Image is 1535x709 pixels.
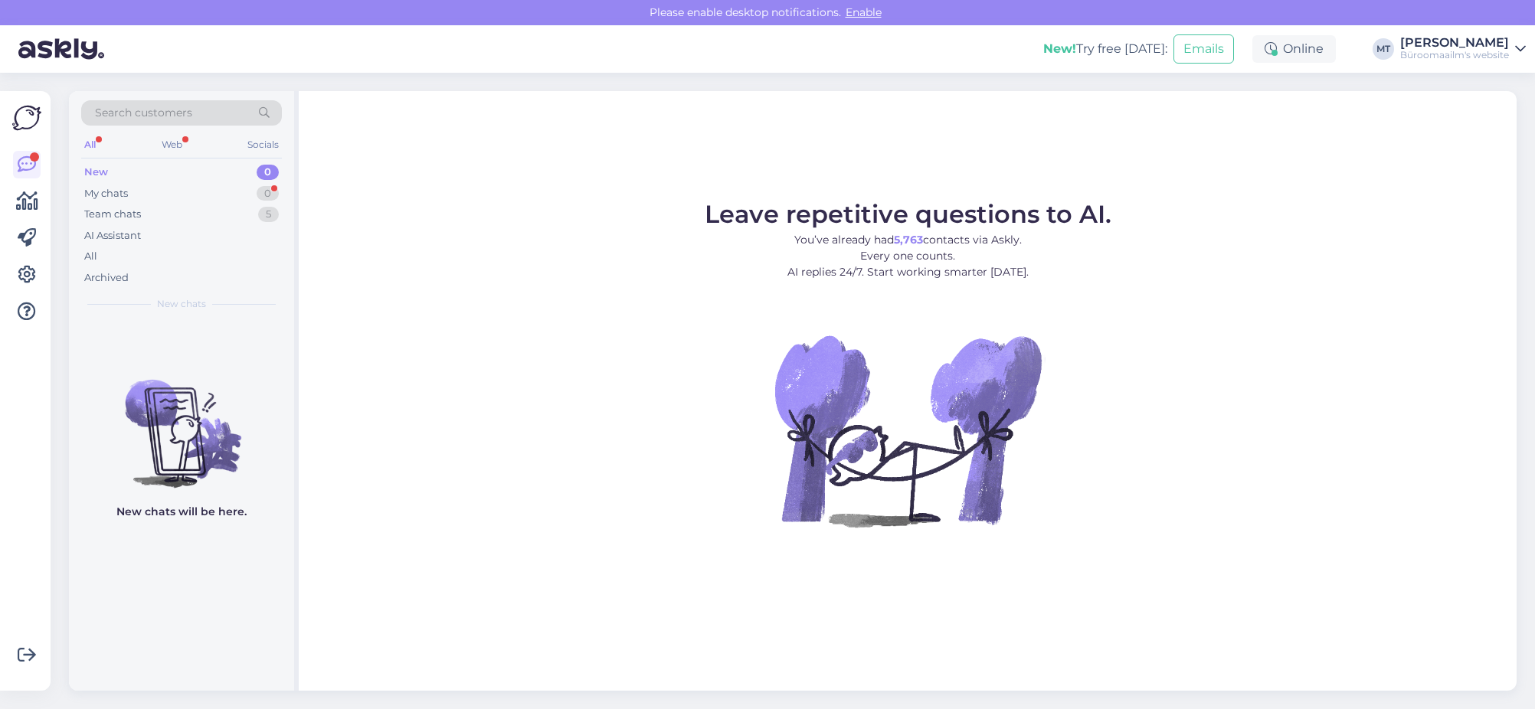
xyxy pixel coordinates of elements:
[1400,37,1526,61] a: [PERSON_NAME]Büroomaailm's website
[84,186,128,201] div: My chats
[1400,49,1509,61] div: Büroomaailm's website
[1173,34,1234,64] button: Emails
[257,186,279,201] div: 0
[116,504,247,520] p: New chats will be here.
[705,199,1111,229] span: Leave repetitive questions to AI.
[84,207,141,222] div: Team chats
[84,165,108,180] div: New
[705,232,1111,280] p: You’ve already had contacts via Askly. Every one counts. AI replies 24/7. Start working smarter [...
[244,135,282,155] div: Socials
[1252,35,1336,63] div: Online
[84,270,129,286] div: Archived
[84,228,141,243] div: AI Assistant
[69,352,294,490] img: No chats
[84,249,97,264] div: All
[258,207,279,222] div: 5
[770,292,1046,568] img: No Chat active
[81,135,99,155] div: All
[1373,38,1394,60] div: MT
[12,103,41,132] img: Askly Logo
[157,297,206,311] span: New chats
[159,135,185,155] div: Web
[841,5,886,19] span: Enable
[257,165,279,180] div: 0
[1400,37,1509,49] div: [PERSON_NAME]
[95,105,192,121] span: Search customers
[894,233,923,247] b: 5,763
[1043,40,1167,58] div: Try free [DATE]:
[1043,41,1076,56] b: New!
